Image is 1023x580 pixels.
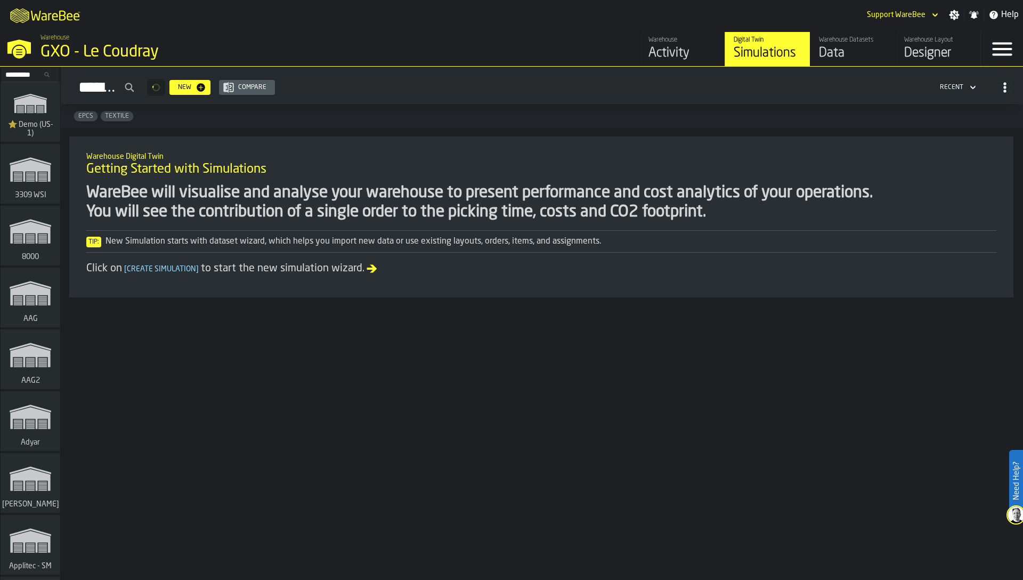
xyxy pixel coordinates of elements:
[143,79,169,96] div: ButtonLoadMore-Loading...-Prev-First-Last
[78,145,1005,183] div: title-Getting Started with Simulations
[69,136,1013,297] div: ItemListCard-
[86,235,996,248] div: New Simulation starts with dataset wizard, which helps you import new data or use existing layout...
[1,391,60,453] a: link-to-/wh/i/862141b4-a92e-43d2-8b2b-6509793ccc83/simulations
[124,265,127,273] span: [
[234,84,271,91] div: Compare
[1,206,60,268] a: link-to-/wh/i/b2e041e4-2753-4086-a82a-958e8abdd2c7/simulations
[101,112,133,120] span: TEXTILE
[639,32,725,66] a: link-to-/wh/i/efd9e906-5eb9-41af-aac9-d3e075764b8d/feed/
[734,36,801,44] div: Digital Twin
[648,45,716,62] div: Activity
[1,515,60,577] a: link-to-/wh/i/662479f8-72da-4751-a936-1d66c412adb4/simulations
[904,36,972,44] div: Warehouse Layout
[734,45,801,62] div: Simulations
[19,438,42,447] span: Adyar
[86,161,266,178] span: Getting Started with Simulations
[86,261,996,276] div: Click on to start the new simulation wizard.
[86,150,996,161] h2: Sub Title
[86,237,101,247] span: Tip:
[219,80,275,95] button: button-Compare
[1,268,60,329] a: link-to-/wh/i/27cb59bd-8ba0-4176-b0f1-d82d60966913/simulations
[40,43,328,62] div: GXO - Le Coudray
[7,562,54,570] span: Applitec - SM
[725,32,810,66] a: link-to-/wh/i/efd9e906-5eb9-41af-aac9-d3e075764b8d/simulations
[196,265,199,273] span: ]
[21,315,40,323] span: AAG
[19,376,42,385] span: AAG2
[74,112,98,120] span: EPCS
[13,191,48,199] span: 3309 WSI
[810,32,895,66] a: link-to-/wh/i/efd9e906-5eb9-41af-aac9-d3e075764b8d/data
[936,81,978,94] div: DropdownMenuValue-4
[169,80,210,95] button: button-New
[981,32,1023,66] label: button-toggle-Menu
[819,36,887,44] div: Warehouse Datasets
[122,265,201,273] span: Create Simulation
[964,10,984,20] label: button-toggle-Notifications
[648,36,716,44] div: Warehouse
[1010,451,1022,511] label: Need Help?
[5,120,56,138] span: ⭐ Demo (US-1)
[1,144,60,206] a: link-to-/wh/i/d1ef1afb-ce11-4124-bdae-ba3d01893ec0/simulations
[86,183,996,222] div: WareBee will visualise and analyse your warehouse to present performance and cost analytics of yo...
[895,32,980,66] a: link-to-/wh/i/efd9e906-5eb9-41af-aac9-d3e075764b8d/designer
[940,84,963,91] div: DropdownMenuValue-4
[904,45,972,62] div: Designer
[61,67,1023,104] h2: button-Simulations
[863,9,940,21] div: DropdownMenuValue-Support WareBee
[20,253,41,261] span: 8000
[984,9,1023,21] label: button-toggle-Help
[174,84,196,91] div: New
[1,453,60,515] a: link-to-/wh/i/72fe6713-8242-4c3c-8adf-5d67388ea6d5/simulations
[945,10,964,20] label: button-toggle-Settings
[1,82,60,144] a: link-to-/wh/i/103622fe-4b04-4da1-b95f-2619b9c959cc/simulations
[1,329,60,391] a: link-to-/wh/i/ba0ffe14-8e36-4604-ab15-0eac01efbf24/simulations
[40,34,69,42] span: Warehouse
[867,11,925,19] div: DropdownMenuValue-Support WareBee
[1001,9,1019,21] span: Help
[819,45,887,62] div: Data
